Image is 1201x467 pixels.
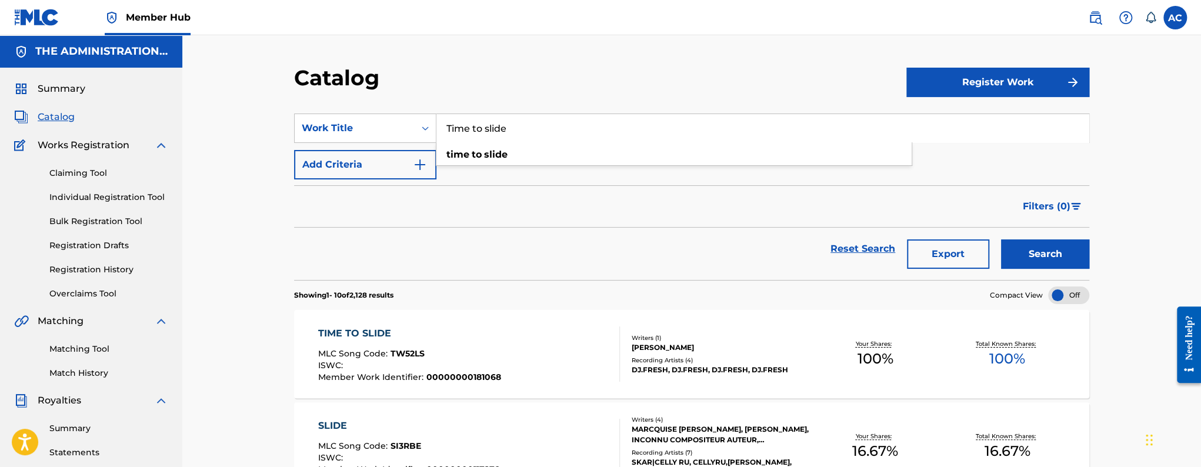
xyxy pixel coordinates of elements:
div: DJ.FRESH, DJ.FRESH, DJ.FRESH, DJ.FRESH [631,365,809,375]
iframe: Resource Center [1168,298,1201,392]
h2: Catalog [294,65,385,91]
iframe: Chat Widget [1142,411,1201,467]
strong: slide [484,149,508,160]
a: Registration Drafts [49,239,168,252]
a: Match History [49,367,168,379]
span: Matching [38,314,84,328]
button: Register Work [906,68,1089,97]
span: ISWC : [318,452,346,463]
button: Add Criteria [294,150,436,179]
p: Total Known Shares: [976,432,1039,441]
img: f7272a7cc735f4ea7f67.svg [1066,75,1080,89]
span: TW52LS [391,348,425,359]
span: MLC Song Code : [318,441,391,451]
span: SI3RBE [391,441,421,451]
span: Summary [38,82,85,96]
span: Member Work Identifier : [318,372,426,382]
div: TIME TO SLIDE [318,326,501,341]
h5: THE ADMINISTRATION MP INC [35,45,168,58]
span: ISWC : [318,360,346,371]
strong: time [446,149,469,160]
img: expand [154,314,168,328]
div: SLIDE [318,419,500,433]
span: Member Hub [126,11,191,24]
a: TIME TO SLIDEMLC Song Code:TW52LSISWC:Member Work Identifier:00000000181068Writers (1)[PERSON_NAM... [294,310,1089,398]
div: Writers ( 1 ) [631,333,809,342]
strong: to [472,149,482,160]
a: Statements [49,446,168,459]
span: Compact View [990,290,1043,301]
a: Reset Search [825,236,901,262]
img: filter [1071,203,1081,210]
span: 00000000181068 [426,372,501,382]
img: Royalties [14,393,28,408]
a: Summary [49,422,168,435]
img: Works Registration [14,138,29,152]
form: Search Form [294,114,1089,280]
div: Help [1114,6,1137,29]
button: Export [907,239,989,269]
div: MARCQUISE [PERSON_NAME], [PERSON_NAME], INCONNU COMPOSITEUR AUTEUR, [PERSON_NAME] [631,424,809,445]
div: Notifications [1145,12,1156,24]
span: Filters ( 0 ) [1023,199,1070,214]
img: search [1088,11,1102,25]
button: Search [1001,239,1089,269]
a: SummarySummary [14,82,85,96]
span: 100 % [989,348,1025,369]
span: MLC Song Code : [318,348,391,359]
a: Registration History [49,263,168,276]
div: User Menu [1163,6,1187,29]
button: Filters (0) [1016,192,1089,221]
img: expand [154,138,168,152]
p: Your Shares: [856,432,895,441]
span: 100 % [857,348,893,369]
div: [PERSON_NAME] [631,342,809,353]
p: Total Known Shares: [976,339,1039,348]
p: Showing 1 - 10 of 2,128 results [294,290,393,301]
img: 9d2ae6d4665cec9f34b9.svg [413,158,427,172]
div: Work Title [302,121,408,135]
img: MLC Logo [14,9,59,26]
img: Accounts [14,45,28,59]
img: Summary [14,82,28,96]
img: help [1119,11,1133,25]
div: Writers ( 4 ) [631,415,809,424]
a: Public Search [1083,6,1107,29]
a: CatalogCatalog [14,110,75,124]
a: Matching Tool [49,343,168,355]
a: Bulk Registration Tool [49,215,168,228]
p: Your Shares: [856,339,895,348]
span: 16.67 % [852,441,898,462]
span: Royalties [38,393,81,408]
a: Overclaims Tool [49,288,168,300]
div: Drag [1146,422,1153,458]
div: Recording Artists ( 4 ) [631,356,809,365]
img: Top Rightsholder [105,11,119,25]
img: Matching [14,314,29,328]
span: Works Registration [38,138,129,152]
img: expand [154,393,168,408]
div: Recording Artists ( 7 ) [631,448,809,457]
a: Claiming Tool [49,167,168,179]
a: Individual Registration Tool [49,191,168,204]
img: Catalog [14,110,28,124]
span: 16.67 % [985,441,1030,462]
span: Catalog [38,110,75,124]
